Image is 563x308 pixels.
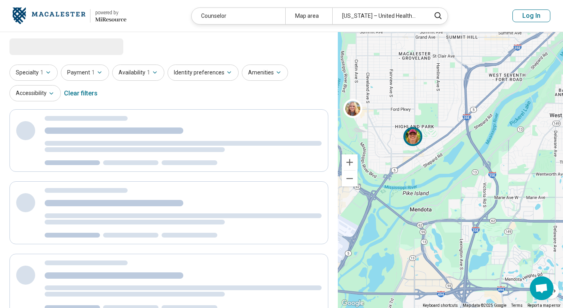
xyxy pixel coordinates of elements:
span: 1 [92,68,95,77]
div: Open chat [530,276,554,300]
button: Payment1 [61,65,109,81]
div: [US_STATE] – United HealthCare [332,8,426,24]
a: Macalester Collegepowered by [13,6,126,25]
a: Terms (opens in new tab) [511,303,523,308]
span: Loading... [9,38,76,54]
div: Map area [285,8,332,24]
a: Report a map error [527,303,561,308]
button: Zoom in [342,154,358,170]
span: 1 [147,68,150,77]
button: Zoom out [342,171,358,186]
div: powered by [95,9,126,16]
button: Specialty1 [9,65,58,81]
button: Identity preferences [168,65,239,81]
div: Counselor [192,8,285,24]
span: Map data ©2025 Google [463,303,507,308]
button: Log In [512,10,550,22]
button: Availability1 [112,65,164,81]
div: Clear filters [64,84,98,103]
button: Accessibility [9,85,61,101]
span: 1 [40,68,43,77]
button: Amenities [242,65,288,81]
img: Macalester College [13,6,85,25]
